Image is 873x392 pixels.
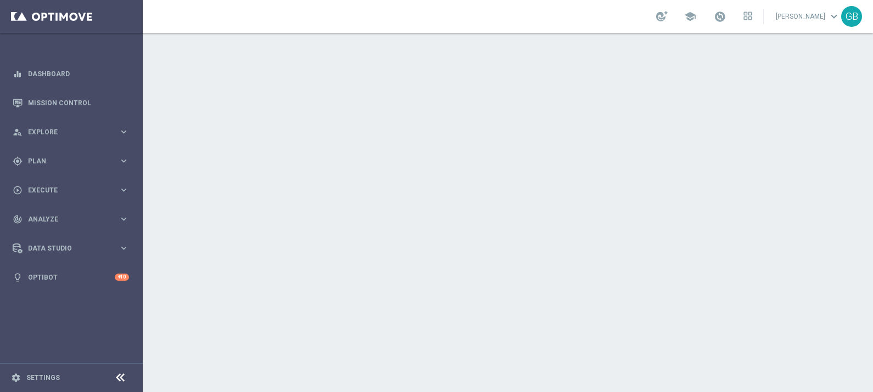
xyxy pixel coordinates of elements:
[26,374,60,381] a: Settings
[12,99,130,107] button: Mission Control
[28,129,119,135] span: Explore
[119,185,129,195] i: keyboard_arrow_right
[13,59,129,88] div: Dashboard
[12,273,130,282] button: lightbulb Optibot +10
[775,8,841,25] a: [PERSON_NAME]keyboard_arrow_down
[119,214,129,224] i: keyboard_arrow_right
[28,245,119,252] span: Data Studio
[12,157,130,166] button: gps_fixed Plan keyboard_arrow_right
[12,244,130,253] button: Data Studio keyboard_arrow_right
[13,272,23,282] i: lightbulb
[13,156,23,166] i: gps_fixed
[28,216,119,223] span: Analyze
[28,263,115,292] a: Optibot
[684,10,696,22] span: school
[13,243,119,253] div: Data Studio
[28,59,129,88] a: Dashboard
[12,186,130,195] button: play_circle_outline Execute keyboard_arrow_right
[13,127,119,137] div: Explore
[28,158,119,164] span: Plan
[13,88,129,117] div: Mission Control
[119,127,129,137] i: keyboard_arrow_right
[28,88,129,117] a: Mission Control
[115,274,129,281] div: +10
[841,6,862,27] div: GB
[28,187,119,194] span: Execute
[13,185,23,195] i: play_circle_outline
[119,243,129,253] i: keyboard_arrow_right
[12,70,130,78] button: equalizer Dashboard
[13,214,119,224] div: Analyze
[13,156,119,166] div: Plan
[828,10,840,22] span: keyboard_arrow_down
[11,373,21,383] i: settings
[12,128,130,137] button: person_search Explore keyboard_arrow_right
[119,156,129,166] i: keyboard_arrow_right
[13,69,23,79] i: equalizer
[13,214,23,224] i: track_changes
[12,215,130,224] button: track_changes Analyze keyboard_arrow_right
[13,185,119,195] div: Execute
[13,127,23,137] i: person_search
[13,263,129,292] div: Optibot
